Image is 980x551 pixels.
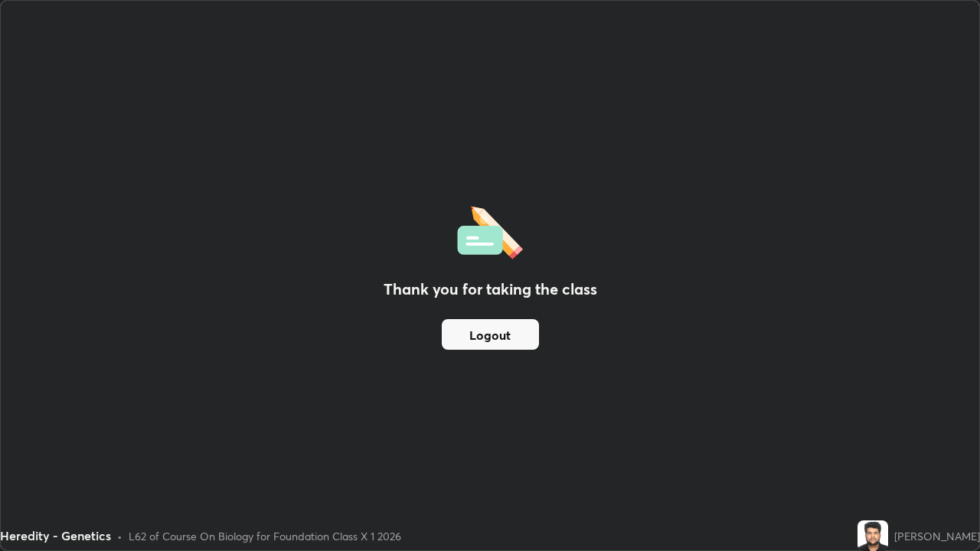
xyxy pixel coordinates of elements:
[457,201,523,259] img: offlineFeedback.1438e8b3.svg
[442,319,539,350] button: Logout
[129,528,401,544] div: L62 of Course On Biology for Foundation Class X 1 2026
[857,520,888,551] img: 9c6e8b1bcbdb40a592d6e727e793d0bd.jpg
[384,278,597,301] h2: Thank you for taking the class
[117,528,122,544] div: •
[894,528,980,544] div: [PERSON_NAME]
